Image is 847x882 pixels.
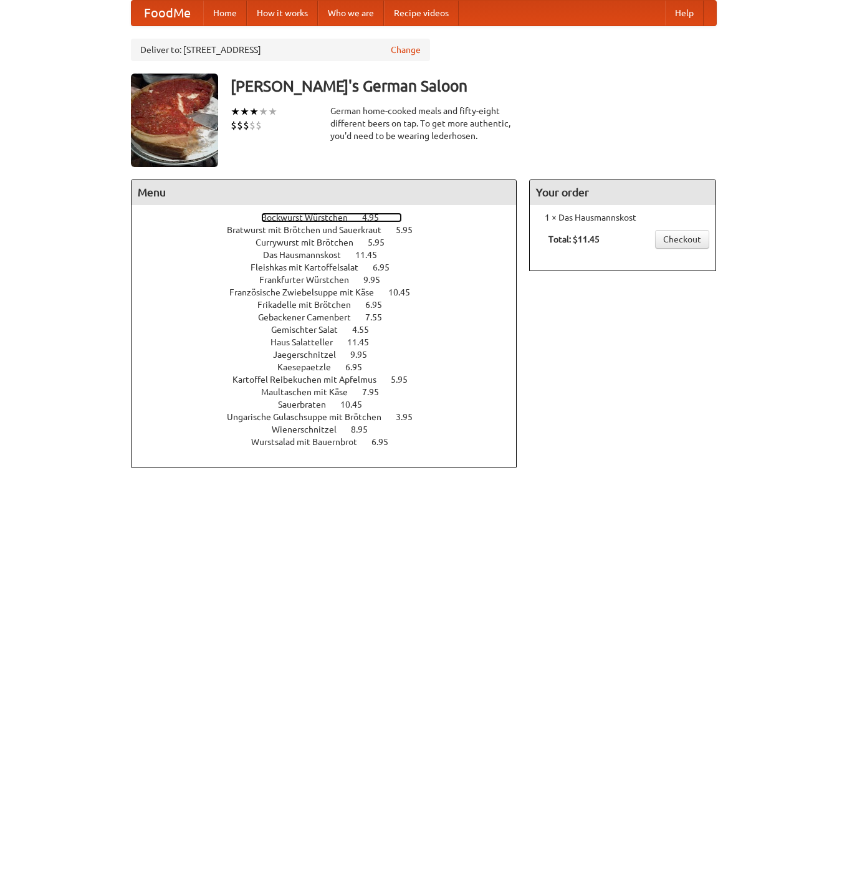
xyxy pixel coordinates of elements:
[259,275,403,285] a: Frankfurter Würstchen 9.95
[227,225,394,235] span: Bratwurst mit Brötchen und Sauerkraut
[231,105,240,118] li: ★
[371,437,401,447] span: 6.95
[132,180,517,205] h4: Menu
[229,287,386,297] span: Französische Zwiebelsuppe mit Käse
[247,1,318,26] a: How it works
[268,105,277,118] li: ★
[530,180,715,205] h4: Your order
[240,105,249,118] li: ★
[257,300,405,310] a: Frikadelle mit Brötchen 6.95
[362,213,391,223] span: 4.95
[345,362,375,372] span: 6.95
[318,1,384,26] a: Who we are
[362,387,391,397] span: 7.95
[368,237,397,247] span: 5.95
[665,1,704,26] a: Help
[227,225,436,235] a: Bratwurst mit Brötchen und Sauerkraut 5.95
[272,424,349,434] span: Wienerschnitzel
[271,325,392,335] a: Gemischter Salat 4.55
[132,1,203,26] a: FoodMe
[259,275,361,285] span: Frankfurter Würstchen
[396,412,425,422] span: 3.95
[261,213,402,223] a: Bockwurst Würstchen 4.95
[340,400,375,410] span: 10.45
[355,250,390,260] span: 11.45
[536,211,709,224] li: 1 × Das Hausmannskost
[270,337,392,347] a: Haus Salatteller 11.45
[330,105,517,142] div: German home-cooked meals and fifty-eight different beers on tap. To get more authentic, you'd nee...
[277,362,343,372] span: Kaesepaetzle
[231,118,237,132] li: $
[350,350,380,360] span: 9.95
[365,312,395,322] span: 7.55
[278,400,338,410] span: Sauerbraten
[232,375,389,385] span: Kartoffel Reibekuchen mit Apfelmus
[259,105,268,118] li: ★
[391,375,420,385] span: 5.95
[257,300,363,310] span: Frikadelle mit Brötchen
[203,1,247,26] a: Home
[227,412,394,422] span: Ungarische Gulaschsuppe mit Brötchen
[251,437,411,447] a: Wurstsalad mit Bauernbrot 6.95
[384,1,459,26] a: Recipe videos
[131,74,218,167] img: angular.jpg
[258,312,363,322] span: Gebackener Camenbert
[388,287,423,297] span: 10.45
[261,213,360,223] span: Bockwurst Würstchen
[351,424,380,434] span: 8.95
[273,350,348,360] span: Jaegerschnitzel
[256,118,262,132] li: $
[263,250,400,260] a: Das Hausmannskost 11.45
[251,437,370,447] span: Wurstsalad mit Bauernbrot
[261,387,402,397] a: Maultaschen mit Käse 7.95
[278,400,385,410] a: Sauerbraten 10.45
[251,262,371,272] span: Fleishkas mit Kartoffelsalat
[227,412,436,422] a: Ungarische Gulaschsuppe mit Brötchen 3.95
[347,337,381,347] span: 11.45
[231,74,717,98] h3: [PERSON_NAME]'s German Saloon
[396,225,425,235] span: 5.95
[256,237,408,247] a: Currywurst mit Brötchen 5.95
[249,105,259,118] li: ★
[273,350,390,360] a: Jaegerschnitzel 9.95
[271,325,350,335] span: Gemischter Salat
[277,362,385,372] a: Kaesepaetzle 6.95
[261,387,360,397] span: Maultaschen mit Käse
[263,250,353,260] span: Das Hausmannskost
[256,237,366,247] span: Currywurst mit Brötchen
[352,325,381,335] span: 4.55
[655,230,709,249] a: Checkout
[131,39,430,61] div: Deliver to: [STREET_ADDRESS]
[272,424,391,434] a: Wienerschnitzel 8.95
[365,300,395,310] span: 6.95
[229,287,433,297] a: Französische Zwiebelsuppe mit Käse 10.45
[548,234,600,244] b: Total: $11.45
[249,118,256,132] li: $
[237,118,243,132] li: $
[251,262,413,272] a: Fleishkas mit Kartoffelsalat 6.95
[243,118,249,132] li: $
[258,312,405,322] a: Gebackener Camenbert 7.55
[270,337,345,347] span: Haus Salatteller
[373,262,402,272] span: 6.95
[232,375,431,385] a: Kartoffel Reibekuchen mit Apfelmus 5.95
[391,44,421,56] a: Change
[363,275,393,285] span: 9.95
